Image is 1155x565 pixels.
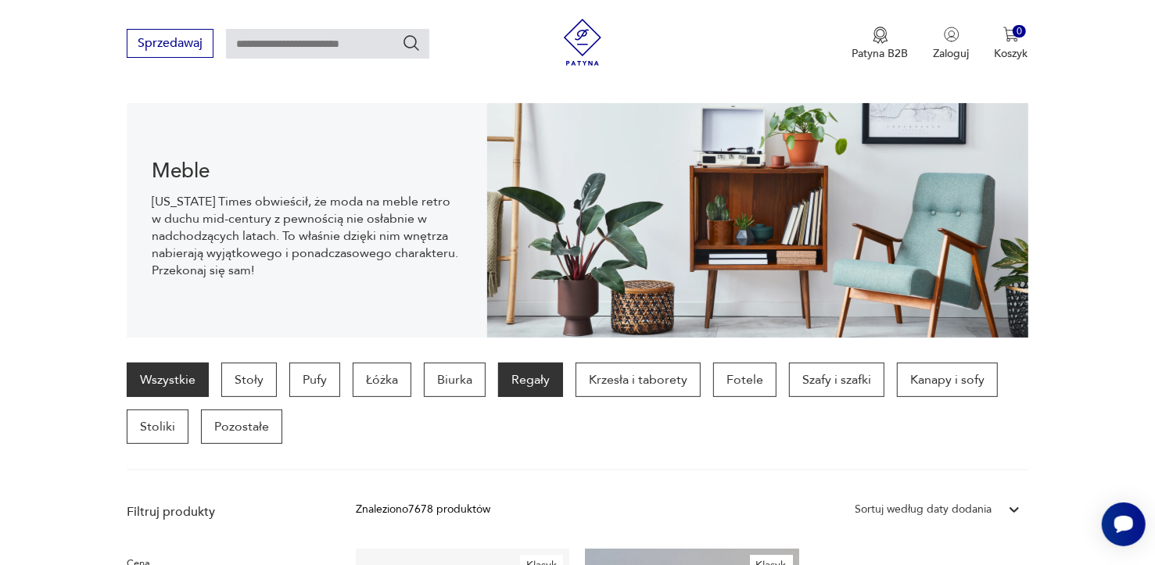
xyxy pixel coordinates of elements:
a: Pozostałe [201,409,282,444]
a: Fotele [713,363,777,397]
img: Ikona koszyka [1003,27,1019,42]
button: 0Koszyk [995,27,1028,61]
p: Patyna B2B [852,46,909,61]
button: Szukaj [402,34,421,52]
img: Ikonka użytkownika [944,27,960,42]
a: Pufy [289,363,340,397]
div: Sortuj według daty dodania [855,501,992,518]
a: Ikona medaluPatyna B2B [852,27,909,61]
div: Znaleziono 7678 produktów [356,501,490,518]
a: Stoliki [127,409,188,444]
p: Koszyk [995,46,1028,61]
a: Wszystkie [127,363,209,397]
p: Zaloguj [934,46,970,61]
p: Filtruj produkty [127,503,318,520]
img: Ikona medalu [873,27,888,44]
img: Meble [487,103,1028,338]
div: 0 [1013,25,1026,38]
button: Sprzedawaj [127,29,213,58]
a: Biurka [424,363,486,397]
p: [US_STATE] Times obwieścił, że moda na meble retro w duchu mid-century z pewnością nie osłabnie w... [152,193,462,279]
a: Regały [498,363,563,397]
a: Sprzedawaj [127,39,213,50]
iframe: Smartsupp widget button [1102,502,1146,546]
a: Łóżka [353,363,411,397]
a: Szafy i szafki [789,363,884,397]
h1: Meble [152,162,462,181]
a: Krzesła i taborety [576,363,701,397]
img: Patyna - sklep z meblami i dekoracjami vintage [559,19,606,66]
a: Stoły [221,363,277,397]
button: Zaloguj [934,27,970,61]
button: Patyna B2B [852,27,909,61]
a: Kanapy i sofy [897,363,998,397]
